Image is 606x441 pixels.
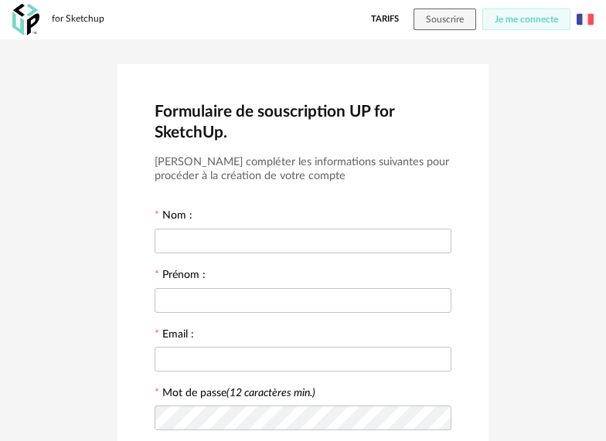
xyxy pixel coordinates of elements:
img: OXP [12,4,39,36]
span: Je me connecte [495,15,558,24]
span: Souscrire [426,15,464,24]
button: Je me connecte [482,8,570,30]
i: (12 caractères min.) [226,388,315,399]
label: Email : [155,329,194,343]
label: Mot de passe [162,388,315,399]
a: Tarifs [371,8,399,30]
img: fr [577,11,594,28]
h2: Formulaire de souscription UP for SketchUp. [155,101,451,143]
label: Prénom : [155,270,206,283]
button: Souscrire [414,8,476,30]
h3: [PERSON_NAME] compléter les informations suivantes pour procéder à la création de votre compte [155,155,451,184]
div: for Sketchup [52,13,104,25]
label: Nom : [155,210,192,224]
